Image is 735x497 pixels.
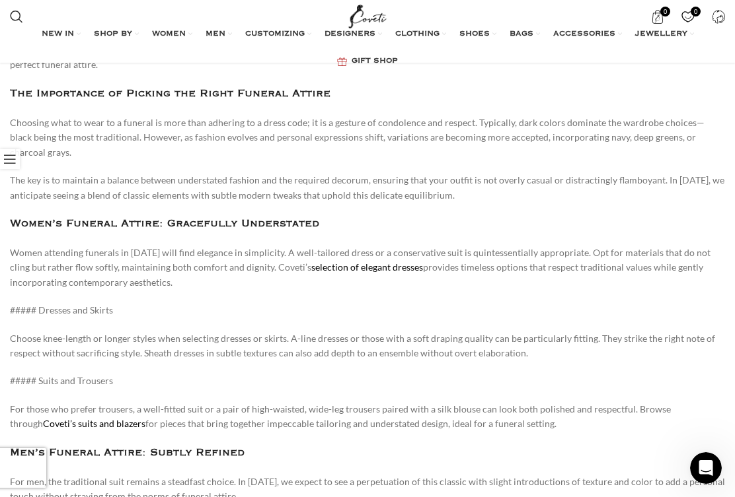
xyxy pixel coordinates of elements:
span: ACCESSORIES [553,29,615,40]
p: ##### Dresses and Skirts [10,303,725,317]
span: 0 [691,7,701,17]
p: Choose knee-length or longer styles when selecting dresses or skirts. A-line dresses or those wit... [10,331,725,361]
span: CLOTHING [395,29,440,40]
span: 0 [660,7,670,17]
a: CUSTOMIZING [245,21,311,48]
h4: Women’s Funeral Attire: Gracefully Understated [10,216,725,232]
span: GIFT SHOP [352,56,398,67]
a: JEWELLERY [635,21,694,48]
div: My Wishlist [674,3,701,30]
p: For those who prefer trousers, a well-fitted suit or a pair of high-waisted, wide-leg trousers pa... [10,402,725,432]
div: Main navigation [3,21,732,75]
span: DESIGNERS [325,29,375,40]
h4: The Importance of Picking the Right Funeral Attire [10,86,725,102]
span: SHOP BY [94,29,132,40]
a: Coveti’s suits and blazers [43,418,145,429]
a: 0 [644,3,671,30]
a: BAGS [510,21,540,48]
a: selection of elegant dresses [311,261,423,273]
a: 0 [674,3,701,30]
span: MEN [206,29,225,40]
a: Site logo [346,10,390,21]
p: ##### Suits and Trousers [10,374,725,388]
a: SHOES [459,21,496,48]
a: Search [3,3,30,30]
h4: Men’s Funeral Attire: Subtly Refined [10,445,725,461]
a: MEN [206,21,232,48]
a: CLOTHING [395,21,446,48]
a: SHOP BY [94,21,139,48]
span: JEWELLERY [635,29,687,40]
span: BAGS [510,29,533,40]
p: Women attending funerals in [DATE] will find elegance in simplicity. A well-tailored dress or a c... [10,246,725,290]
span: WOMEN [152,29,186,40]
a: GIFT SHOP [337,48,398,75]
a: DESIGNERS [325,21,382,48]
span: SHOES [459,29,490,40]
span: NEW IN [42,29,74,40]
p: Choosing what to wear to a funeral is more than adhering to a dress code; it is a gesture of cond... [10,116,725,160]
a: NEW IN [42,21,81,48]
a: WOMEN [152,21,192,48]
a: ACCESSORIES [553,21,622,48]
img: GiftBag [337,57,347,66]
p: The key is to maintain a balance between understated fashion and the required decorum, ensuring t... [10,173,725,203]
iframe: Intercom live chat [690,452,722,484]
span: CUSTOMIZING [245,29,305,40]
